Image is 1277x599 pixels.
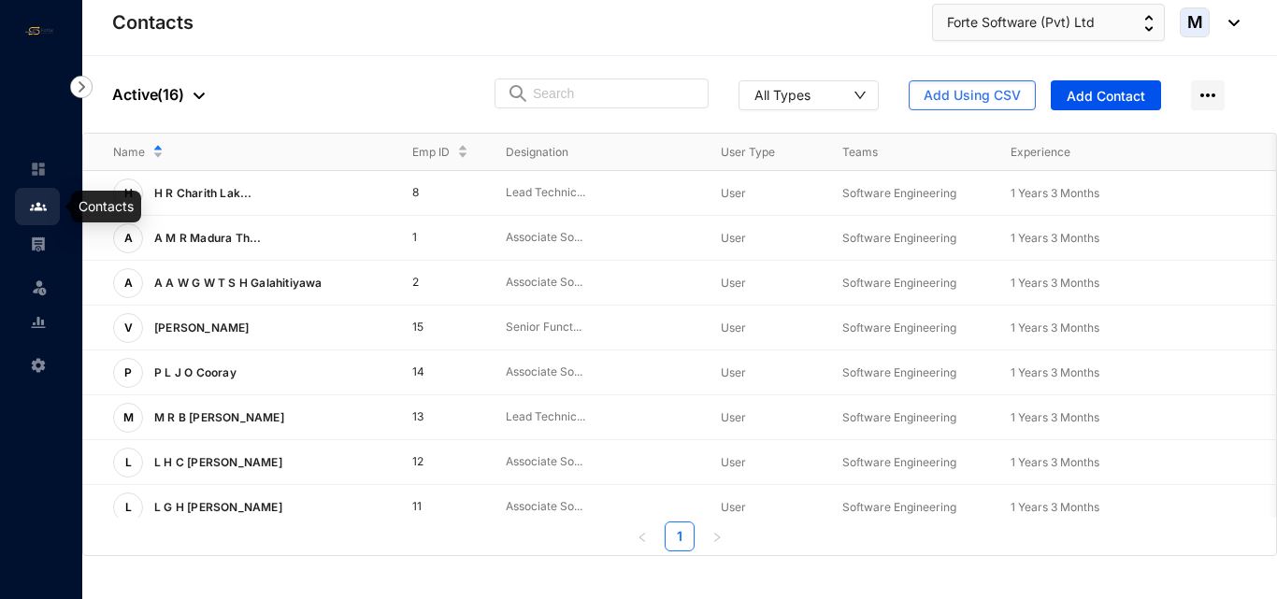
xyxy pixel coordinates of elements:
li: Home [15,150,60,188]
p: M R B [PERSON_NAME] [143,403,292,433]
img: home-unselected.a29eae3204392db15eaf.svg [30,161,47,178]
button: Add Contact [1051,80,1161,110]
span: 1 Years 3 Months [1011,410,1099,424]
span: A M R Madura Th... [154,231,262,245]
span: A [124,233,133,244]
p: L H C [PERSON_NAME] [143,448,290,478]
p: Lead Technic... [506,184,691,202]
img: logo [19,23,61,38]
p: Lead Technic... [506,408,691,426]
p: Software Engineering [842,453,981,472]
span: 1 Years 3 Months [1011,231,1099,245]
p: Active ( 16 ) [112,83,205,106]
th: Teams [812,134,981,171]
li: Next Page [702,521,732,551]
span: 1 Years 3 Months [1011,500,1099,514]
span: Add Using CSV [924,86,1021,105]
span: M [1187,14,1203,31]
td: 15 [382,306,476,350]
img: payroll-unselected.b590312f920e76f0c668.svg [30,235,47,252]
span: P [124,367,132,378]
span: H R Charith Lak... [154,186,252,200]
p: A A W G W T S H Galahitiyawa [143,268,330,298]
span: User [721,231,746,245]
img: up-down-arrow.74152d26bf9780fbf563ca9c90304185.svg [1144,15,1154,32]
li: Contacts [15,188,60,225]
button: right [702,521,732,551]
p: Software Engineering [842,184,981,203]
span: User [721,365,746,379]
span: 1 Years 3 Months [1011,276,1099,290]
span: down [854,89,867,102]
span: User [721,410,746,424]
img: leave-unselected.2934df6273408c3f84d9.svg [30,278,49,296]
span: 1 Years 3 Months [1011,365,1099,379]
td: 12 [382,440,476,485]
p: Software Engineering [842,364,981,382]
button: left [627,521,657,551]
input: Search [533,79,696,107]
p: Associate So... [506,274,691,292]
th: Emp ID [382,134,476,171]
li: Previous Page [627,521,657,551]
img: more-horizontal.eedb2faff8778e1aceccc67cc90ae3cb.svg [1191,80,1225,110]
span: Forte Software (Pvt) Ltd [947,12,1095,33]
span: H [124,188,133,199]
span: L [125,502,132,513]
div: All Types [754,85,811,104]
p: Software Engineering [842,229,981,248]
p: Associate So... [506,229,691,247]
th: Designation [476,134,691,171]
button: Add Using CSV [909,80,1036,110]
td: 13 [382,395,476,440]
img: report-unselected.e6a6b4230fc7da01f883.svg [30,314,47,331]
p: Software Engineering [842,498,981,517]
td: 11 [382,485,476,530]
p: Associate So... [506,453,691,471]
span: Emp ID [412,143,450,162]
p: [PERSON_NAME] [143,313,257,343]
td: 1 [382,216,476,261]
p: Associate So... [506,364,691,381]
span: L [125,457,132,468]
span: User [721,186,746,200]
span: Add Contact [1067,87,1145,106]
img: nav-icon-right.af6afadce00d159da59955279c43614e.svg [70,76,93,98]
img: settings-unselected.1febfda315e6e19643a1.svg [30,357,47,374]
p: Associate So... [506,498,691,516]
p: L G H [PERSON_NAME] [143,492,290,522]
span: User [721,455,746,469]
span: 1 Years 3 Months [1011,455,1099,469]
span: V [124,322,133,334]
button: Forte Software (Pvt) Ltd [932,4,1165,41]
span: M [123,412,134,423]
td: 2 [382,261,476,306]
span: User [721,500,746,514]
p: P L J O Cooray [143,358,244,388]
a: 1 [666,522,694,550]
li: Payroll [15,225,60,263]
span: User [721,276,746,290]
p: Software Engineering [842,408,981,427]
li: 1 [665,521,695,551]
th: User Type [691,134,812,171]
p: Software Engineering [842,274,981,292]
img: dropdown-black.8e83cc76930a90b1a4fdb6d089b7bf3a.svg [1219,20,1240,26]
p: Senior Funct... [506,319,691,336]
span: Name [113,143,145,162]
td: 14 [382,350,476,395]
span: 1 Years 3 Months [1011,186,1099,200]
p: Contacts [112,9,194,36]
img: people.b0bd17028ad2877b116a.svg [30,198,47,215]
li: Reports [15,304,60,341]
p: Software Engineering [842,319,981,337]
button: All Types [739,80,879,110]
img: search.8ce656024d3affaeffe32e5b30621cb7.svg [507,84,529,103]
td: 8 [382,171,476,216]
span: A [124,278,133,289]
th: Experience [981,134,1149,171]
span: left [637,532,648,543]
span: User [721,321,746,335]
span: right [711,532,723,543]
img: dropdown-black.8e83cc76930a90b1a4fdb6d089b7bf3a.svg [194,93,205,99]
